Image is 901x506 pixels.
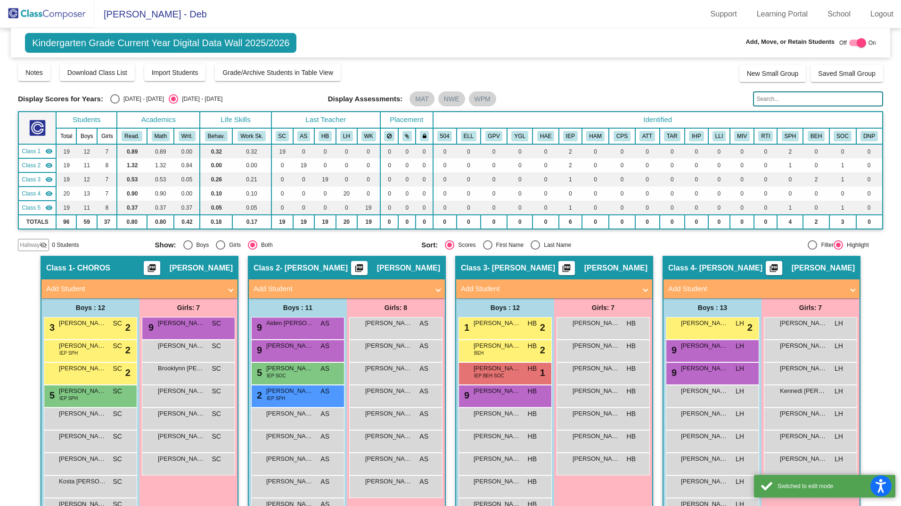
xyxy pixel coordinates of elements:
th: Did Not Pass IREAD [856,128,883,144]
td: 0.37 [174,201,200,215]
td: 0 [380,144,398,158]
mat-chip: MAT [410,91,434,106]
td: TOTALS [18,215,56,229]
span: Notes [25,69,43,76]
button: MIV [734,131,750,141]
td: 0 [336,158,357,172]
th: Individualized Education Plan [559,128,582,144]
td: 0 [660,158,685,172]
span: On [868,39,876,47]
td: 20 [336,187,357,201]
td: 0 [293,144,314,158]
td: Lisa Harvath - HARVATH [18,187,56,201]
span: Download Class List [67,69,127,76]
div: [DATE] - [DATE] [120,95,164,103]
td: 0 [380,172,398,187]
td: 0 [357,144,380,158]
td: 0.00 [174,187,200,201]
td: 2 [777,144,803,158]
th: Speech IEP [777,128,803,144]
td: 0 [457,172,481,187]
mat-icon: visibility [45,190,53,197]
mat-expansion-panel-header: Add Student [456,279,652,298]
td: 0 [635,201,660,215]
td: 0.32 [232,144,271,158]
td: 0 [856,144,883,158]
span: Class 3 [22,175,41,184]
td: 0 [532,201,558,215]
td: 0 [481,201,507,215]
td: 0.05 [232,201,271,215]
td: 0 [708,187,730,201]
th: Keep with students [398,128,416,144]
td: 1 [559,172,582,187]
td: 59 [76,215,97,229]
td: 0 [314,158,336,172]
td: 0 [293,201,314,215]
button: 504 [437,131,452,141]
td: 20 [56,187,76,201]
th: High Ability Identified- Math [582,128,609,144]
td: 2 [559,144,582,158]
button: LLI [713,131,726,141]
td: 0 [416,144,433,158]
mat-panel-title: Add Student [668,284,844,294]
td: 0 [433,144,457,158]
span: Off [839,39,847,47]
mat-icon: visibility [45,176,53,183]
button: Print Students Details [351,261,368,275]
td: 0 [507,144,532,158]
td: 0 [559,187,582,201]
td: 0.90 [147,187,174,201]
td: 1.32 [147,158,174,172]
td: 0 [507,172,532,187]
button: Read. [122,131,142,141]
th: Antonietta Scalzo [293,128,314,144]
mat-icon: picture_as_pdf [768,263,779,277]
mat-expansion-panel-header: Add Student [41,279,238,298]
td: 7 [97,144,117,158]
mat-panel-title: Add Student [46,284,221,294]
span: Class 1 [22,147,41,155]
th: Boys [76,128,97,144]
th: Life Skills [200,112,271,128]
td: 11 [76,158,97,172]
mat-icon: visibility [45,162,53,169]
td: 0 [271,201,293,215]
td: 0 [777,172,803,187]
td: 0 [754,201,777,215]
span: New Small Group [747,70,799,77]
th: Last Teacher [271,112,380,128]
td: 0 [708,158,730,172]
mat-panel-title: Add Student [461,284,636,294]
th: Identified [433,112,883,128]
td: 0.53 [117,172,147,187]
mat-chip: NWE [438,91,465,106]
td: 0 [660,187,685,201]
td: 0 [730,187,754,201]
td: 0 [829,144,856,158]
th: Keep with teacher [416,128,433,144]
div: [DATE] - [DATE] [178,95,222,103]
button: ATT [639,131,655,141]
td: 0.84 [174,158,200,172]
td: 1 [829,201,856,215]
td: 1 [829,172,856,187]
td: 0 [336,144,357,158]
td: 0 [481,144,507,158]
span: Saved Small Group [818,70,875,77]
span: Add, Move, or Retain Students [745,37,835,47]
td: 0 [532,172,558,187]
td: 0 [635,158,660,172]
th: Lisa Harvath [336,128,357,144]
td: 19 [314,172,336,187]
td: 0.80 [147,215,174,229]
td: 0 [481,172,507,187]
th: Academics [117,112,200,128]
mat-icon: visibility [45,147,53,155]
td: 1 [777,201,803,215]
td: 0.00 [200,158,232,172]
td: 0 [433,158,457,172]
button: RTI [758,131,773,141]
td: 2 [803,172,829,187]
